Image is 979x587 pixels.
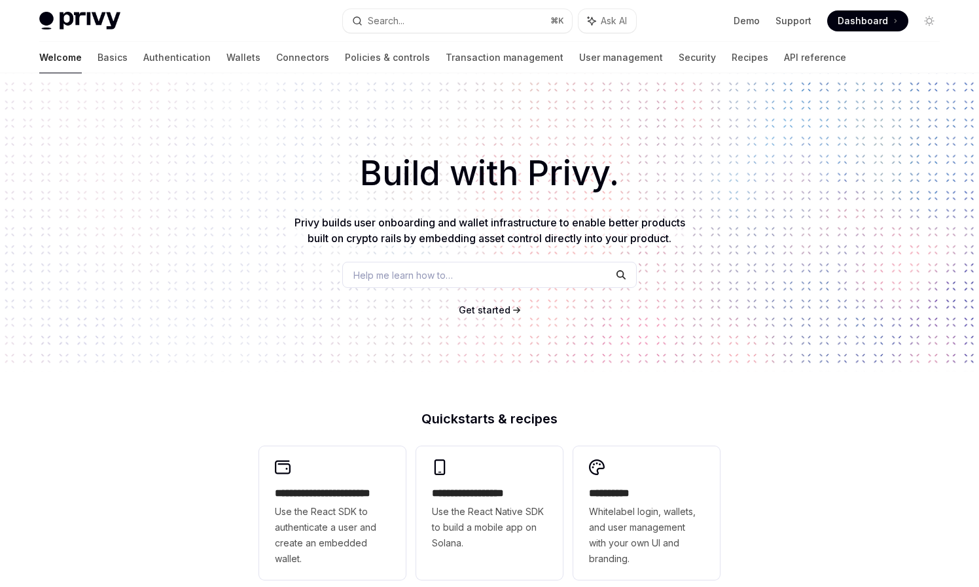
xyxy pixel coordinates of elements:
[775,14,811,27] a: Support
[573,446,720,580] a: **** *****Whitelabel login, wallets, and user management with your own UI and branding.
[21,148,958,199] h1: Build with Privy.
[446,42,563,73] a: Transaction management
[919,10,940,31] button: Toggle dark mode
[589,504,704,567] span: Whitelabel login, wallets, and user management with your own UI and branding.
[294,216,685,245] span: Privy builds user onboarding and wallet infrastructure to enable better products built on crypto ...
[601,14,627,27] span: Ask AI
[226,42,260,73] a: Wallets
[259,412,720,425] h2: Quickstarts & recipes
[368,13,404,29] div: Search...
[459,304,510,315] span: Get started
[98,42,128,73] a: Basics
[579,42,663,73] a: User management
[679,42,716,73] a: Security
[143,42,211,73] a: Authentication
[838,14,888,27] span: Dashboard
[345,42,430,73] a: Policies & controls
[343,9,572,33] button: Search...⌘K
[459,304,510,317] a: Get started
[550,16,564,26] span: ⌘ K
[734,14,760,27] a: Demo
[827,10,908,31] a: Dashboard
[39,12,120,30] img: light logo
[276,42,329,73] a: Connectors
[732,42,768,73] a: Recipes
[39,42,82,73] a: Welcome
[784,42,846,73] a: API reference
[432,504,547,551] span: Use the React Native SDK to build a mobile app on Solana.
[416,446,563,580] a: **** **** **** ***Use the React Native SDK to build a mobile app on Solana.
[275,504,390,567] span: Use the React SDK to authenticate a user and create an embedded wallet.
[353,268,453,282] span: Help me learn how to…
[578,9,636,33] button: Ask AI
